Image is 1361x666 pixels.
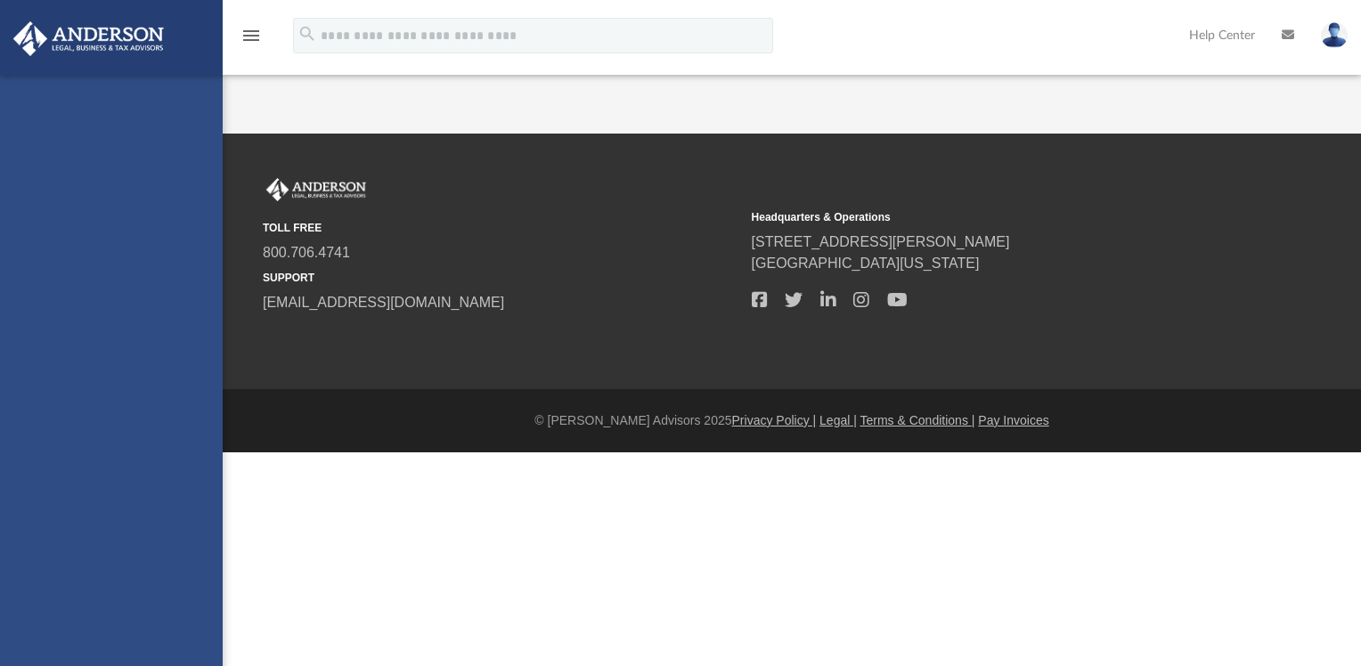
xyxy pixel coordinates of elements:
[263,178,370,201] img: Anderson Advisors Platinum Portal
[8,21,169,56] img: Anderson Advisors Platinum Portal
[297,24,317,44] i: search
[263,270,739,286] small: SUPPORT
[263,295,504,310] a: [EMAIL_ADDRESS][DOMAIN_NAME]
[819,413,857,427] a: Legal |
[263,220,739,236] small: TOLL FREE
[1321,22,1348,48] img: User Pic
[752,256,980,271] a: [GEOGRAPHIC_DATA][US_STATE]
[223,411,1361,430] div: © [PERSON_NAME] Advisors 2025
[240,34,262,46] a: menu
[732,413,817,427] a: Privacy Policy |
[978,413,1048,427] a: Pay Invoices
[752,209,1228,225] small: Headquarters & Operations
[263,245,350,260] a: 800.706.4741
[860,413,975,427] a: Terms & Conditions |
[240,25,262,46] i: menu
[752,234,1010,249] a: [STREET_ADDRESS][PERSON_NAME]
